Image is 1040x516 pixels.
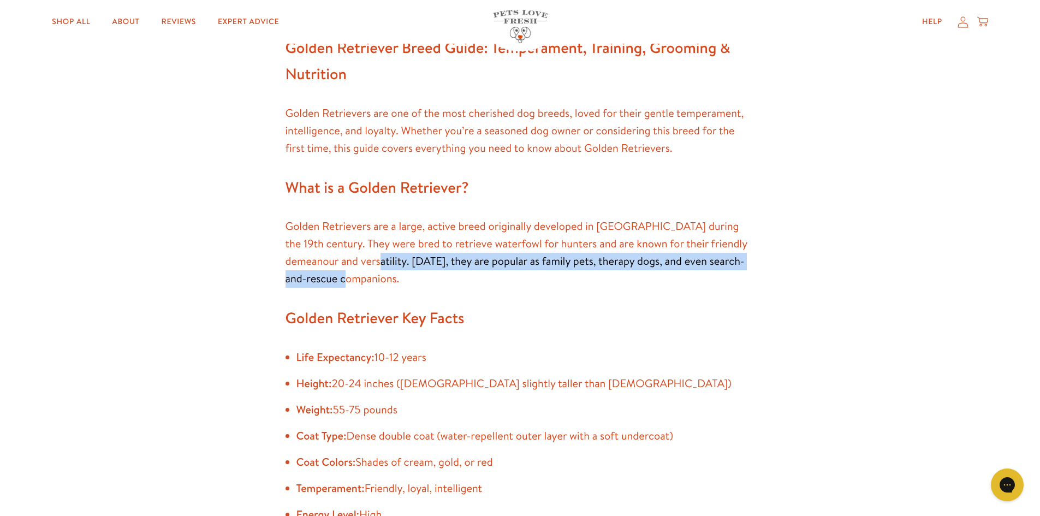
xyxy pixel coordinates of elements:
strong: Life Expectancy: [296,350,375,365]
strong: Weight: [296,402,333,417]
img: Pets Love Fresh [493,10,548,43]
a: Expert Advice [209,11,288,33]
li: 10-12 years [296,349,755,366]
h2: Golden Retriever Key Facts [286,305,755,331]
li: Dense double coat (water-repellent outer layer with a soft undercoat) [296,428,755,445]
li: Friendly, loyal, intelligent [296,480,755,497]
strong: Coat Colors: [296,455,356,470]
h2: Golden Retriever Breed Guide: Temperament, Training, Grooming & Nutrition [286,35,755,87]
a: Reviews [153,11,205,33]
p: Golden Retrievers are a large, active breed originally developed in [GEOGRAPHIC_DATA] during the ... [286,218,755,288]
li: 20-24 inches ([DEMOGRAPHIC_DATA] slightly taller than [DEMOGRAPHIC_DATA]) [296,375,755,393]
li: 55-75 pounds [296,401,755,419]
strong: Temperament: [296,481,365,496]
h2: What is a Golden Retriever? [286,175,755,201]
p: Golden Retrievers are one of the most cherished dog breeds, loved for their gentle temperament, i... [286,105,755,157]
iframe: Gorgias live chat messenger [985,465,1029,505]
strong: Height: [296,376,332,391]
a: Shop All [43,11,99,33]
a: About [103,11,148,33]
strong: Coat Type: [296,429,347,443]
a: Help [913,11,951,33]
li: Shades of cream, gold, or red [296,454,755,471]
